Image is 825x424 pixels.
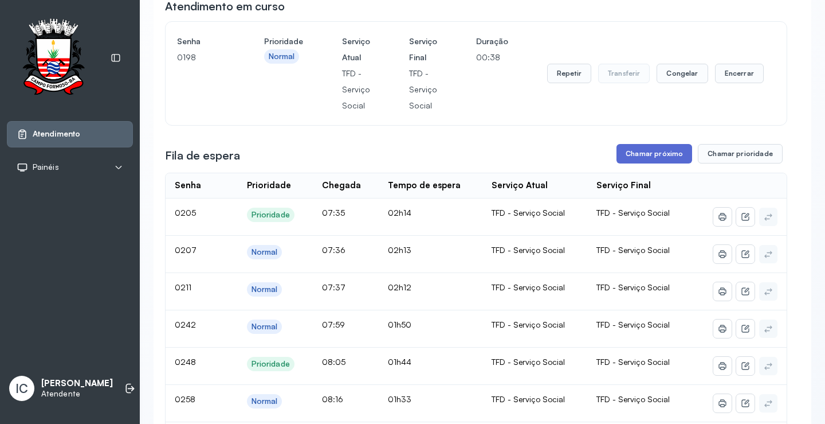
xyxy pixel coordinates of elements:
div: TFD - Serviço Social [492,394,578,404]
button: Repetir [547,64,591,83]
div: Normal [269,52,295,61]
div: Normal [252,247,278,257]
div: Senha [175,180,201,191]
button: Chamar prioridade [698,144,783,164]
div: TFD - Serviço Social [492,357,578,367]
div: Serviço Atual [492,180,548,191]
div: Normal [252,285,278,294]
span: TFD - Serviço Social [596,282,670,292]
span: 08:16 [322,394,343,404]
span: 01h50 [388,320,411,329]
p: [PERSON_NAME] [41,378,113,389]
span: 0242 [175,320,196,329]
span: 01h33 [388,394,411,404]
span: 02h13 [388,245,411,255]
span: 01h44 [388,357,411,367]
span: TFD - Serviço Social [596,245,670,255]
button: Encerrar [715,64,764,83]
div: Chegada [322,180,361,191]
button: Transferir [598,64,650,83]
span: 0211 [175,282,191,292]
h4: Serviço Final [409,33,437,65]
p: TFD - Serviço Social [409,65,437,114]
span: Atendimento [33,129,80,139]
div: Prioridade [252,359,290,369]
button: Chamar próximo [616,144,692,164]
span: Painéis [33,162,59,172]
div: TFD - Serviço Social [492,282,578,293]
span: 0205 [175,208,196,217]
span: 02h12 [388,282,411,292]
div: TFD - Serviço Social [492,208,578,218]
div: Prioridade [247,180,291,191]
h4: Duração [476,33,508,49]
a: Atendimento [17,129,123,140]
span: 07:59 [322,320,345,329]
div: Serviço Final [596,180,651,191]
p: 0198 [177,49,225,65]
h4: Serviço Atual [342,33,370,65]
span: 0258 [175,394,195,404]
span: 08:05 [322,357,345,367]
p: Atendente [41,389,113,399]
div: Normal [252,322,278,332]
p: TFD - Serviço Social [342,65,370,114]
span: 02h14 [388,208,411,217]
h4: Prioridade [264,33,303,49]
div: TFD - Serviço Social [492,320,578,330]
p: 00:38 [476,49,508,65]
img: Logotipo do estabelecimento [12,18,95,98]
span: TFD - Serviço Social [596,357,670,367]
div: Normal [252,396,278,406]
h3: Fila de espera [165,147,240,164]
span: 0248 [175,357,196,367]
button: Congelar [657,64,708,83]
span: TFD - Serviço Social [596,394,670,404]
div: Tempo de espera [388,180,461,191]
div: Prioridade [252,210,290,220]
span: 07:37 [322,282,345,292]
span: TFD - Serviço Social [596,208,670,217]
span: 0207 [175,245,197,255]
span: 07:35 [322,208,345,217]
h4: Senha [177,33,225,49]
div: TFD - Serviço Social [492,245,578,255]
span: 07:36 [322,245,345,255]
span: TFD - Serviço Social [596,320,670,329]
